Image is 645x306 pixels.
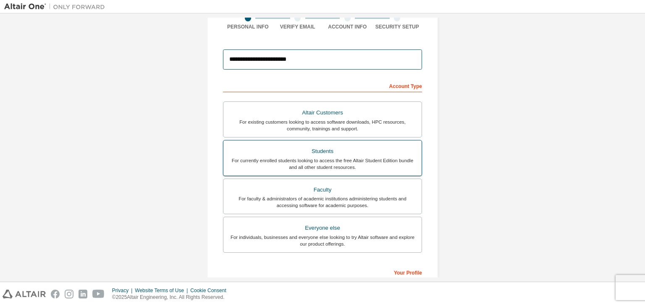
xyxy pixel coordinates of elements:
p: © 2025 Altair Engineering, Inc. All Rights Reserved. [112,294,231,301]
img: linkedin.svg [79,290,87,298]
div: Your Profile [223,265,422,279]
div: Cookie Consent [190,287,231,294]
div: For faculty & administrators of academic institutions administering students and accessing softwa... [228,195,417,209]
img: altair_logo.svg [3,290,46,298]
div: For currently enrolled students looking to access the free Altair Student Edition bundle and all ... [228,157,417,171]
div: Security Setup [372,23,422,30]
div: For individuals, businesses and everyone else looking to try Altair software and explore our prod... [228,234,417,247]
div: Account Info [322,23,372,30]
div: Personal Info [223,23,273,30]
div: For existing customers looking to access software downloads, HPC resources, community, trainings ... [228,119,417,132]
div: Faculty [228,184,417,196]
div: Everyone else [228,222,417,234]
div: Privacy [112,287,135,294]
div: Account Type [223,79,422,92]
img: facebook.svg [51,290,60,298]
div: Website Terms of Use [135,287,190,294]
img: youtube.svg [92,290,105,298]
div: Verify Email [273,23,323,30]
div: Students [228,145,417,157]
img: instagram.svg [65,290,73,298]
div: Altair Customers [228,107,417,119]
img: Altair One [4,3,109,11]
